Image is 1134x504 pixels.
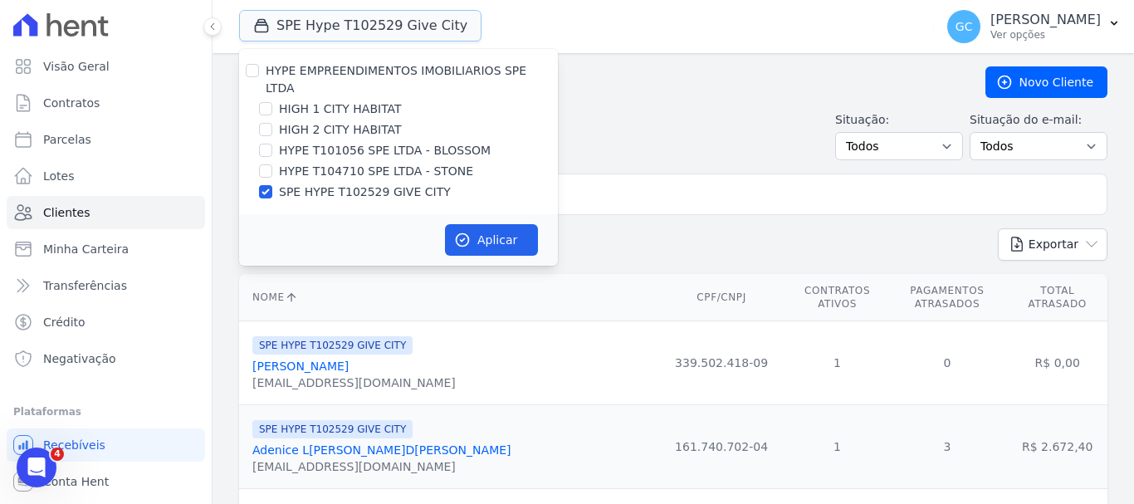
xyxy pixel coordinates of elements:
[252,374,456,391] div: [EMAIL_ADDRESS][DOMAIN_NAME]
[1007,405,1107,489] td: R$ 2.672,40
[43,241,129,257] span: Minha Carteira
[7,306,205,339] a: Crédito
[43,95,100,111] span: Contratos
[43,131,91,148] span: Parcelas
[7,86,205,120] a: Contratos
[990,28,1101,42] p: Ver opções
[252,443,511,457] a: Adenice L[PERSON_NAME]D[PERSON_NAME]
[17,448,56,487] iframe: Intercom live chat
[239,67,959,97] h2: Clientes
[279,163,473,180] label: HYPE T104710 SPE LTDA - STONE
[887,405,1007,489] td: 3
[43,277,127,294] span: Transferências
[887,274,1007,321] th: Pagamentos Atrasados
[43,350,116,367] span: Negativação
[7,465,205,498] a: Conta Hent
[13,402,198,422] div: Plataformas
[445,224,538,256] button: Aplicar
[956,21,973,32] span: GC
[7,159,205,193] a: Lotes
[279,142,491,159] label: HYPE T101056 SPE LTDA - BLOSSOM
[655,274,787,321] th: CPF/CNPJ
[252,336,413,355] span: SPE HYPE T102529 GIVE CITY
[970,111,1107,129] label: Situação do e-mail:
[279,121,402,139] label: HIGH 2 CITY HABITAT
[985,66,1107,98] a: Novo Cliente
[279,100,402,118] label: HIGH 1 CITY HABITAT
[835,111,963,129] label: Situação:
[788,274,887,321] th: Contratos Ativos
[788,405,887,489] td: 1
[1007,321,1107,405] td: R$ 0,00
[239,10,481,42] button: SPE Hype T102529 Give City
[43,314,86,330] span: Crédito
[7,269,205,302] a: Transferências
[7,342,205,375] a: Negativação
[7,123,205,156] a: Parcelas
[270,178,1100,211] input: Buscar por nome, CPF ou e-mail
[655,321,787,405] td: 339.502.418-09
[239,274,655,321] th: Nome
[252,458,511,475] div: [EMAIL_ADDRESS][DOMAIN_NAME]
[788,321,887,405] td: 1
[7,50,205,83] a: Visão Geral
[998,228,1107,261] button: Exportar
[252,420,413,438] span: SPE HYPE T102529 GIVE CITY
[7,196,205,229] a: Clientes
[990,12,1101,28] p: [PERSON_NAME]
[43,437,105,453] span: Recebíveis
[43,168,75,184] span: Lotes
[43,473,109,490] span: Conta Hent
[266,64,526,95] label: HYPE EMPREENDIMENTOS IMOBILIARIOS SPE LTDA
[887,321,1007,405] td: 0
[1007,274,1107,321] th: Total Atrasado
[7,232,205,266] a: Minha Carteira
[51,448,64,461] span: 4
[655,405,787,489] td: 161.740.702-04
[934,3,1134,50] button: GC [PERSON_NAME] Ver opções
[279,183,451,201] label: SPE HYPE T102529 GIVE CITY
[43,204,90,221] span: Clientes
[7,428,205,462] a: Recebíveis
[252,360,349,373] a: [PERSON_NAME]
[43,58,110,75] span: Visão Geral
